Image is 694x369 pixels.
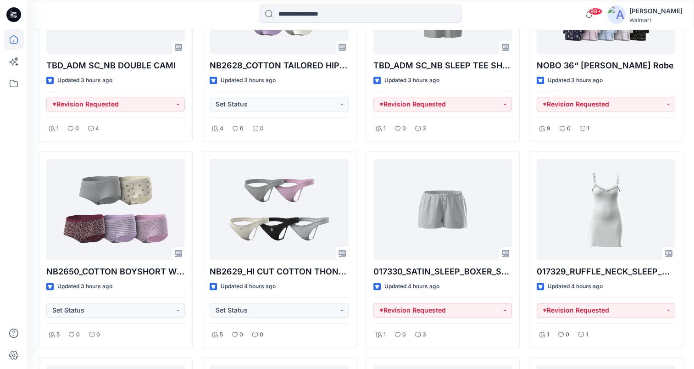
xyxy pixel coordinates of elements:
[221,76,276,85] p: Updated 3 hours ago
[210,59,348,72] p: NB2628_COTTON TAILORED HIPSTER
[239,330,243,340] p: 0
[547,124,550,134] p: 9
[384,282,439,291] p: Updated 4 hours ago
[537,265,675,278] p: 017329_RUFFLE_NECK_SLEEP_DRESS
[221,282,276,291] p: Updated 4 hours ago
[260,330,263,340] p: 0
[567,124,571,134] p: 0
[75,124,79,134] p: 0
[422,124,426,134] p: 3
[383,330,386,340] p: 1
[76,330,80,340] p: 0
[402,124,406,134] p: 0
[537,159,675,260] a: 017329_RUFFLE_NECK_SLEEP_DRESS
[548,76,603,85] p: Updated 3 hours ago
[402,330,406,340] p: 0
[373,159,512,260] a: 017330_SATIN_SLEEP_BOXER_SHORT
[46,265,185,278] p: NB2650_COTTON BOYSHORT W SEAMS
[220,124,223,134] p: 4
[537,59,675,72] p: NOBO 36“ [PERSON_NAME] Robe
[587,124,589,134] p: 1
[384,76,439,85] p: Updated 3 hours ago
[373,265,512,278] p: 017330_SATIN_SLEEP_BOXER_SHORT
[46,59,185,72] p: TBD_ADM SC_NB DOUBLE CAMI
[210,265,348,278] p: NB2629_HI CUT COTTON THONG W LACE TRIM
[383,124,386,134] p: 1
[422,330,426,340] p: 3
[607,6,626,24] img: avatar
[548,282,603,291] p: Updated 4 hours ago
[57,76,112,85] p: Updated 3 hours ago
[240,124,244,134] p: 0
[95,124,99,134] p: 4
[586,330,588,340] p: 1
[46,159,185,260] a: NB2650_COTTON BOYSHORT W SEAMS
[220,330,223,340] p: 5
[373,59,512,72] p: TBD_ADM SC_NB SLEEP TEE SHORT SET
[57,282,112,291] p: Updated 3 hours ago
[56,330,60,340] p: 5
[56,124,59,134] p: 1
[260,124,264,134] p: 0
[629,17,683,23] div: Walmart
[547,330,549,340] p: 1
[96,330,100,340] p: 0
[629,6,683,17] div: [PERSON_NAME]
[589,8,602,15] span: 99+
[210,159,348,260] a: NB2629_HI CUT COTTON THONG W LACE TRIM
[566,330,569,340] p: 0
